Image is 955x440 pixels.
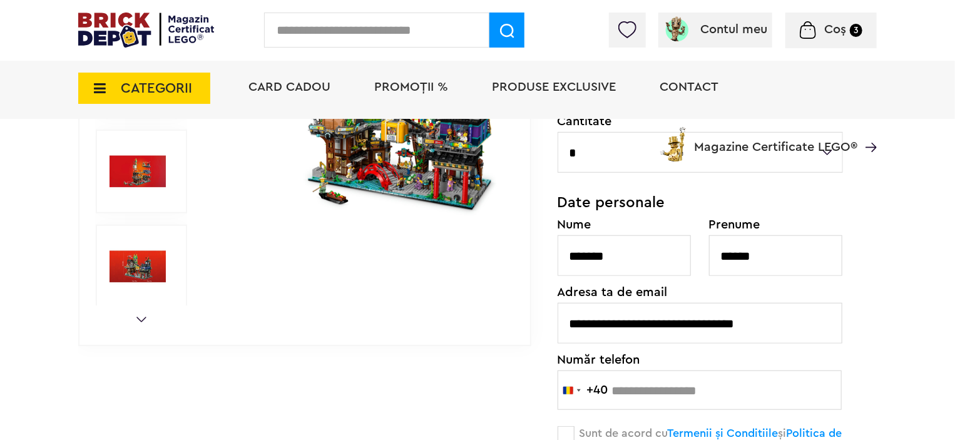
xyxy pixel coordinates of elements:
[824,23,846,36] span: Coș
[587,384,608,396] div: +40
[850,24,862,37] small: 3
[694,125,857,153] span: Magazine Certificate LEGO®
[110,238,166,295] img: LEGO Ninjago Pietele Orasului NINJAGO
[857,125,877,137] a: Magazine Certificate LEGO®
[709,218,843,231] label: Prenume
[558,218,692,231] label: Nume
[121,81,192,95] span: CATEGORII
[660,81,718,93] a: Contact
[110,143,166,200] img: Seturi Lego Pietele Orasului NINJAGO
[492,81,616,93] a: Produse exclusive
[558,371,608,409] button: Selected country
[558,354,843,366] label: Număr telefon
[668,427,779,439] a: Termenii și Conditiile
[558,286,843,299] label: Adresa ta de email
[701,23,768,36] span: Contul meu
[136,317,146,322] a: Next
[248,81,330,93] a: Card Cadou
[663,23,768,36] a: Contul meu
[558,195,843,210] h3: Date personale
[374,81,448,93] a: PROMOȚII %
